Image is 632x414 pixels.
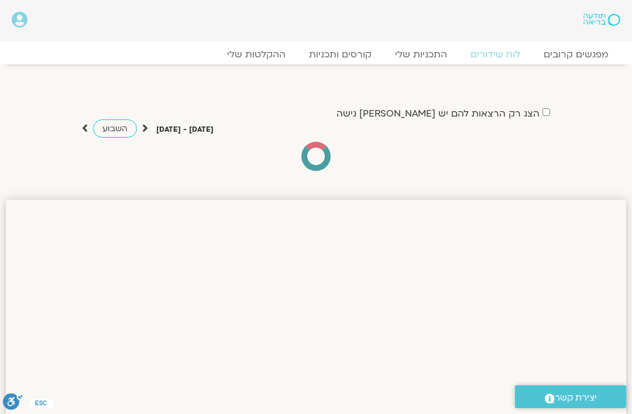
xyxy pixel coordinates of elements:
span: יצירת קשר [555,390,597,406]
span: השבוע [102,123,128,134]
label: הצג רק הרצאות להם יש [PERSON_NAME] גישה [336,108,540,119]
nav: Menu [12,49,620,60]
a: ההקלטות שלי [215,49,297,60]
a: לוח שידורים [459,49,532,60]
a: קורסים ותכניות [297,49,383,60]
a: מפגשים קרובים [532,49,620,60]
a: השבוע [93,119,137,138]
p: [DATE] - [DATE] [156,124,214,136]
a: יצירת קשר [515,385,626,408]
a: התכניות שלי [383,49,459,60]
